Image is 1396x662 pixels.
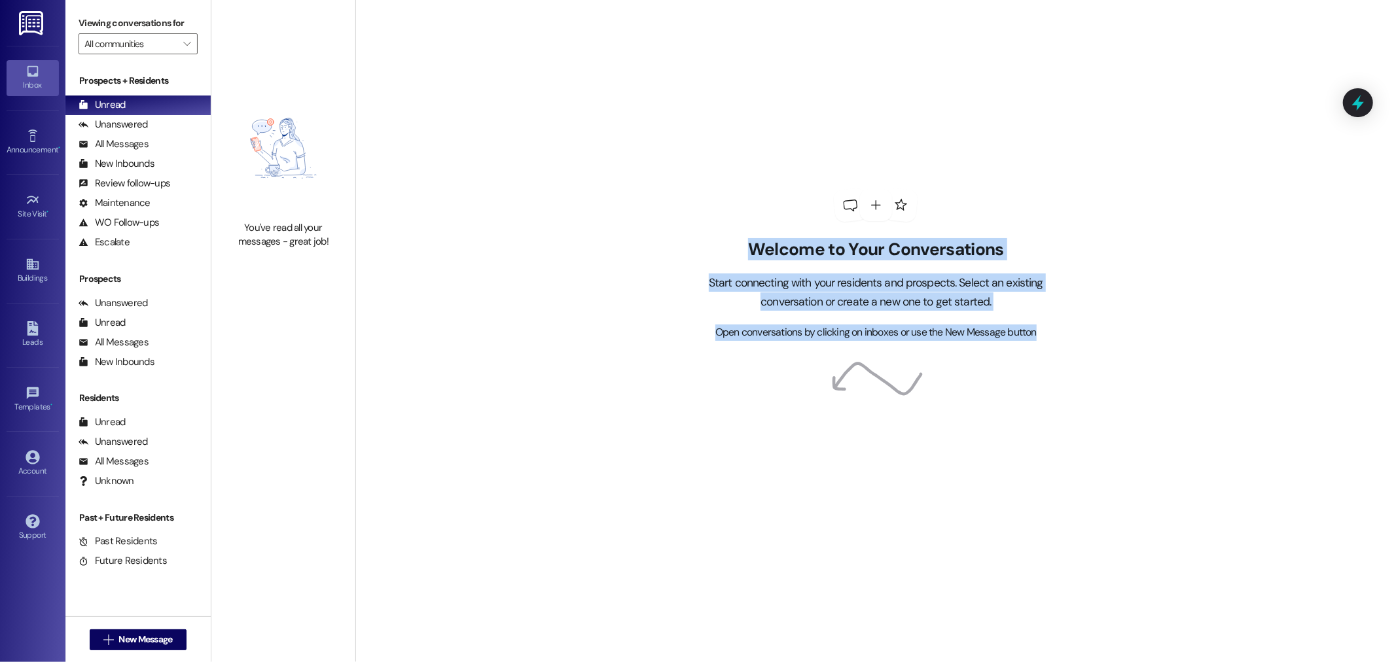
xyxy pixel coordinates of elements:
h2: Welcome to Your Conversations [689,239,1063,260]
div: Review follow-ups [79,177,170,190]
div: Unread [79,415,126,429]
div: Prospects + Residents [65,74,211,88]
div: Unanswered [79,118,148,131]
div: Unanswered [79,435,148,449]
div: Maintenance [79,196,151,210]
div: New Inbounds [79,157,154,171]
a: Templates • [7,382,59,417]
div: Escalate [79,235,130,249]
i:  [183,39,190,49]
div: Future Residents [79,554,167,568]
div: Prospects [65,272,211,286]
a: Site Visit • [7,189,59,224]
span: Open conversations by clicking on inboxes or use the New Message button [715,324,1037,341]
a: Inbox [7,60,59,96]
span: • [50,400,52,409]
label: Viewing conversations for [79,13,198,33]
img: ResiDesk Logo [19,11,46,35]
div: Unknown [79,474,134,488]
div: Unread [79,316,126,330]
div: You've read all your messages - great job! [226,221,341,249]
span: • [58,143,60,152]
span: New Message [118,633,172,646]
img: empty-state [226,82,341,214]
div: All Messages [79,455,149,468]
span: • [47,207,49,217]
a: Support [7,510,59,546]
input: All communities [84,33,177,54]
div: All Messages [79,336,149,349]
a: Account [7,446,59,481]
a: Leads [7,317,59,353]
div: New Inbounds [79,355,154,369]
button: New Message [90,629,187,650]
i:  [103,635,113,645]
div: Unread [79,98,126,112]
div: WO Follow-ups [79,216,159,230]
div: All Messages [79,137,149,151]
div: Past + Future Residents [65,511,211,525]
p: Start connecting with your residents and prospects. Select an existing conversation or create a n... [689,273,1063,311]
a: Buildings [7,253,59,288]
div: Unanswered [79,296,148,310]
div: Residents [65,391,211,405]
div: Past Residents [79,534,158,548]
